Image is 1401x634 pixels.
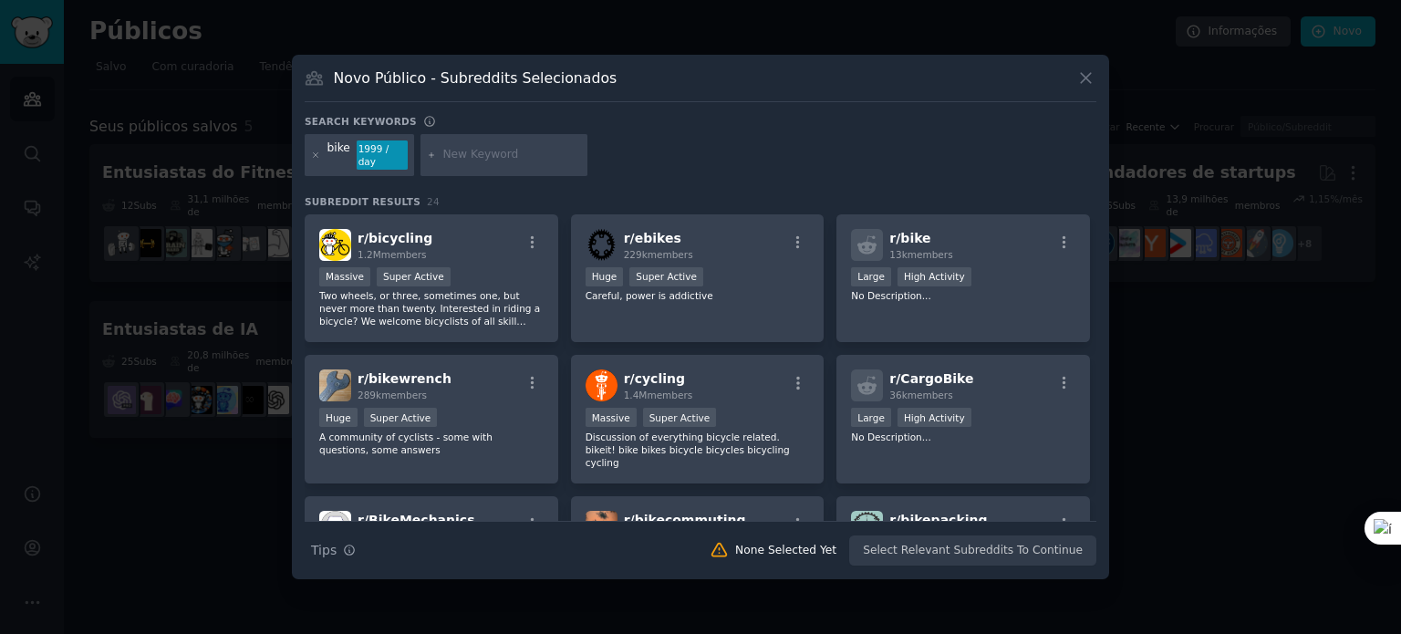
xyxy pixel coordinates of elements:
span: r/ bike [889,231,930,245]
h3: Search keywords [305,115,417,128]
input: New Keyword [442,147,581,163]
div: None Selected Yet [735,543,836,559]
font: Novo Público - Subreddits Selecionados [334,69,617,87]
p: No Description... [851,289,1075,302]
p: Discussion of everything bicycle related. bikeit! bike bikes bicycle bicycles bicycling cycling [586,431,810,469]
div: bike [327,140,350,170]
span: 36k members [889,390,952,400]
span: r/ bikecommuting [624,513,746,527]
span: Tips [311,541,337,560]
span: r/ ebikes [624,231,681,245]
div: Huge [319,408,358,427]
div: Super Active [643,408,717,427]
div: Super Active [364,408,438,427]
span: r/ cycling [624,371,685,386]
span: r/ bicycling [358,231,432,245]
span: 1.2M members [358,249,427,260]
div: Large [851,267,891,286]
p: No Description... [851,431,1075,443]
span: r/ bikepacking [889,513,987,527]
button: Tips [305,535,362,566]
div: High Activity [898,267,971,286]
span: 1.4M members [624,390,693,400]
div: Massive [319,267,370,286]
img: bikepacking [851,511,883,543]
div: Large [851,408,891,427]
p: Two wheels, or three, sometimes one, but never more than twenty. Interested in riding a bicycle? ... [319,289,544,327]
span: r/ bikewrench [358,371,451,386]
span: 289k members [358,390,427,400]
span: 24 [427,196,440,207]
img: BikeMechanics [319,511,351,543]
img: bicycling [319,229,351,261]
span: 13k members [889,249,952,260]
div: Super Active [377,267,451,286]
div: Super Active [629,267,703,286]
span: Subreddit Results [305,195,420,208]
img: ebikes [586,229,617,261]
img: cycling [586,369,617,401]
img: bikewrench [319,369,351,401]
div: High Activity [898,408,971,427]
div: Huge [586,267,624,286]
span: r/ BikeMechanics [358,513,474,527]
img: bikecommuting [586,511,617,543]
span: 229k members [624,249,693,260]
span: r/ CargoBike [889,371,973,386]
p: Careful, power is addictive [586,289,810,302]
p: A community of cyclists - some with questions, some answers [319,431,544,456]
div: 1999 / day [357,140,408,170]
div: Massive [586,408,637,427]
